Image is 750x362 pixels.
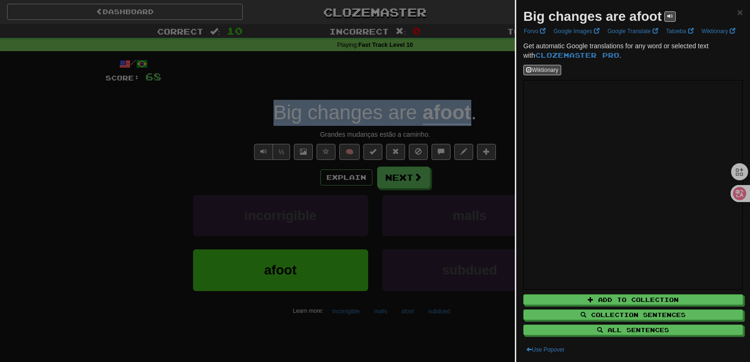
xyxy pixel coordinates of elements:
span: × [737,7,743,18]
a: Google Translate [605,26,661,36]
a: Google Images [551,26,602,36]
button: Use Popover [523,344,567,355]
a: Forvo [521,26,548,36]
a: Wiktionary [699,26,738,36]
button: Add to Collection [523,294,743,305]
button: Wiktionary [523,65,561,75]
a: Clozemaster Pro [535,51,619,59]
strong: Big changes are afoot [523,9,662,24]
a: Tatoeba [663,26,697,36]
p: Get automatic Google translations for any word or selected text with . [523,41,743,60]
button: Close [737,7,743,17]
button: Collection Sentences [523,309,743,320]
button: All Sentences [523,325,743,335]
